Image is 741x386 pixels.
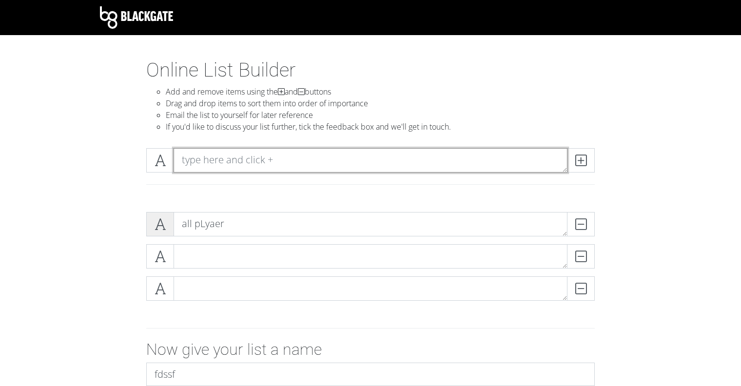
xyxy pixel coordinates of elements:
[146,340,595,359] h2: Now give your list a name
[166,86,595,97] li: Add and remove items using the and buttons
[146,58,595,82] h1: Online List Builder
[100,6,173,29] img: Blackgate
[146,363,595,386] input: My amazing list...
[166,121,595,133] li: If you'd like to discuss your list further, tick the feedback box and we'll get in touch.
[166,97,595,109] li: Drag and drop items to sort them into order of importance
[166,109,595,121] li: Email the list to yourself for later reference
